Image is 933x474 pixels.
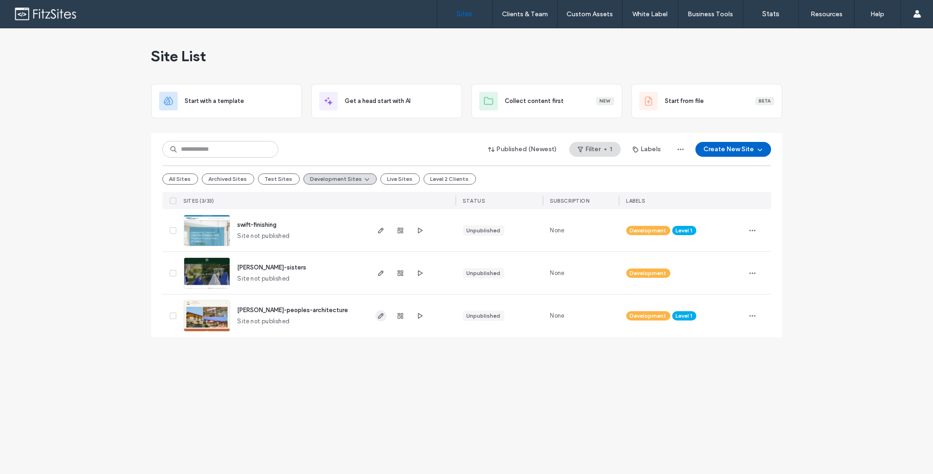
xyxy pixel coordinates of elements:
[380,173,420,185] button: Live Sites
[185,96,245,106] span: Start with a template
[633,10,668,18] label: White Label
[550,226,565,235] span: None
[457,10,473,18] label: Sites
[311,84,462,118] div: Get a head start with AI
[424,173,476,185] button: Level 2 Clients
[569,142,621,157] button: Filter1
[238,231,290,241] span: Site not published
[238,274,290,283] span: Site not published
[303,173,377,185] button: Development Sites
[631,84,782,118] div: Start from fileBeta
[480,142,566,157] button: Published (Newest)
[184,198,214,204] span: SITES (3/33)
[630,312,667,320] span: Development
[596,97,614,105] div: New
[238,307,348,314] a: [PERSON_NAME]-peoples-architecture
[567,10,613,18] label: Custom Assets
[505,96,564,106] span: Collect content first
[467,226,501,235] div: Unpublished
[755,97,774,105] div: Beta
[345,96,411,106] span: Get a head start with AI
[550,311,565,320] span: None
[550,198,590,204] span: SUBSCRIPTION
[238,264,307,271] a: [PERSON_NAME]-sisters
[502,10,548,18] label: Clients & Team
[665,96,704,106] span: Start from file
[676,312,693,320] span: Level 1
[630,269,667,277] span: Development
[695,142,771,157] button: Create New Site
[202,173,254,185] button: Archived Sites
[467,269,501,277] div: Unpublished
[550,269,565,278] span: None
[21,6,40,15] span: Help
[626,198,645,204] span: LABELS
[676,226,693,235] span: Level 1
[811,10,843,18] label: Resources
[871,10,885,18] label: Help
[762,10,779,18] label: Stats
[630,226,667,235] span: Development
[471,84,622,118] div: Collect content firstNew
[151,84,302,118] div: Start with a template
[258,173,300,185] button: Test Sites
[463,198,485,204] span: STATUS
[151,47,206,65] span: Site List
[162,173,198,185] button: All Sites
[238,317,290,326] span: Site not published
[624,142,669,157] button: Labels
[238,221,277,228] a: swift-finishing
[467,312,501,320] div: Unpublished
[688,10,734,18] label: Business Tools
